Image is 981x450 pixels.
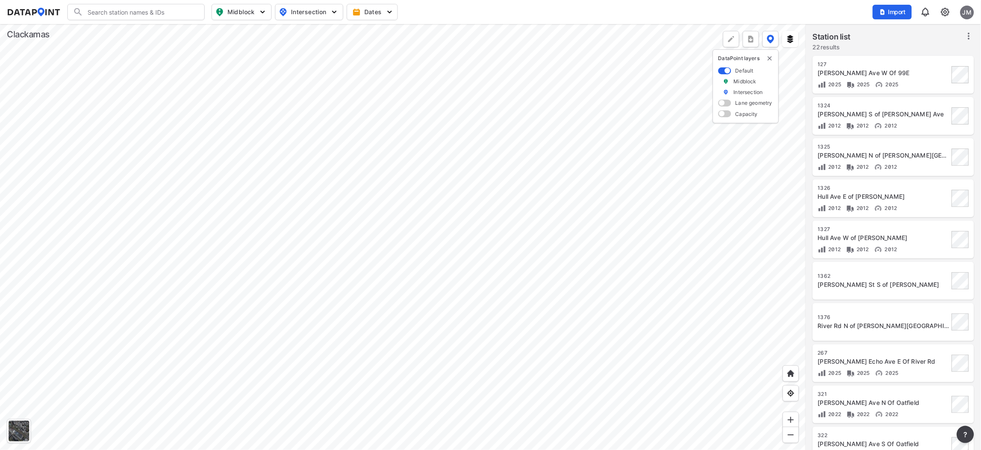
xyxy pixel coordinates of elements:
[875,80,884,89] img: Vehicle speed
[846,163,855,171] img: Vehicle class
[874,204,883,213] img: Vehicle speed
[920,7,931,17] img: 8A77J+mXikMhHQAAAAASUVORK5CYII=
[960,6,974,19] div: JM
[883,122,897,129] span: 2012
[883,205,897,211] span: 2012
[818,234,949,242] div: Hull Ave W of Abernethy
[330,8,339,16] img: 5YPKRKmlfpI5mqlR8AD95paCi+0kK1fRFDJSaMmawlwaeJcJwk9O2fotCW5ve9gAAAAASUVORK5CYII=
[723,31,739,47] div: Polygon tool
[818,410,827,419] img: Volume count
[847,80,855,89] img: Vehicle class
[215,7,266,17] span: Midblock
[847,410,855,419] img: Vehicle class
[818,80,827,89] img: Volume count
[818,69,949,77] div: Boardman Ave W Of 99E
[874,163,883,171] img: Vehicle speed
[783,385,799,401] div: View my location
[940,7,951,17] img: cids17cp3yIFEOpj3V8A9qJSH103uA521RftCD4eeui4ksIb+krbm5XvIjxD52OS6NWLn9gAAAAAElFTkSuQmCC
[783,412,799,428] div: Zoom in
[847,369,855,377] img: Vehicle class
[767,35,775,43] img: data-point-layers.37681fc9.svg
[723,88,729,96] img: marker_Intersection.6861001b.svg
[813,43,851,52] label: 22 results
[212,4,272,20] button: Midblock
[734,88,763,96] label: Intersection
[818,314,949,321] div: 1376
[786,35,795,43] img: layers.ee07997e.svg
[855,81,870,88] span: 2025
[827,81,842,88] span: 2025
[736,67,754,74] label: Default
[813,31,851,43] label: Station list
[275,4,343,20] button: Intersection
[818,245,827,254] img: Volume count
[855,164,869,170] span: 2012
[787,431,795,439] img: MAAAAAElFTkSuQmCC
[766,55,773,62] button: delete
[734,78,757,85] label: Midblock
[873,8,916,16] a: Import
[782,31,799,47] button: External layers
[723,78,729,85] img: marker_Midblock.5ba75e30.svg
[818,350,949,356] div: 267
[7,28,50,40] div: Clackamas
[215,7,225,17] img: map_pin_mid.602f9df1.svg
[827,164,841,170] span: 2012
[818,122,827,130] img: Volume count
[818,280,949,289] div: Addie St S of Boardman
[385,8,394,16] img: 5YPKRKmlfpI5mqlR8AD95paCi+0kK1fRFDJSaMmawlwaeJcJwk9O2fotCW5ve9gAAAAASUVORK5CYII=
[278,7,288,17] img: map_pin_int.54838e6b.svg
[279,7,338,17] span: Intersection
[884,81,899,88] span: 2025
[7,8,61,16] img: dataPointLogo.9353c09d.svg
[827,411,842,417] span: 2022
[883,164,897,170] span: 2012
[818,432,949,439] div: 322
[818,61,949,68] div: 127
[787,389,795,398] img: zeq5HYn9AnE9l6UmnFLPAAAAAElFTkSuQmCC
[846,245,855,254] img: Vehicle class
[352,8,361,16] img: calendar-gold.39a51dde.svg
[736,110,758,118] label: Capacity
[962,429,969,440] span: ?
[827,205,841,211] span: 2012
[884,411,899,417] span: 2022
[258,8,267,16] img: 5YPKRKmlfpI5mqlR8AD95paCi+0kK1fRFDJSaMmawlwaeJcJwk9O2fotCW5ve9gAAAAASUVORK5CYII=
[818,369,827,377] img: Volume count
[818,185,949,192] div: 1326
[879,9,886,15] img: file_add.62c1e8a2.svg
[855,411,870,417] span: 2022
[747,35,755,43] img: xqJnZQTG2JQi0x5lvmkeSNbbgIiQD62bqHG8IfrOzanD0FsRdYrij6fAAAAAElFTkSuQmCC
[855,370,870,376] span: 2025
[787,369,795,378] img: +XpAUvaXAN7GudzAAAAAElFTkSuQmCC
[783,365,799,382] div: Home
[718,55,773,62] p: DataPoint layers
[347,4,398,20] button: Dates
[818,143,949,150] div: 1325
[827,370,842,376] span: 2025
[878,8,907,16] span: Import
[855,205,869,211] span: 2012
[736,99,772,106] label: Lane geometry
[855,122,869,129] span: 2012
[855,246,869,252] span: 2012
[874,245,883,254] img: Vehicle speed
[875,369,884,377] img: Vehicle speed
[957,426,974,443] button: more
[875,410,884,419] img: Vehicle speed
[7,419,31,443] div: Toggle basemap
[787,416,795,424] img: ZvzfEJKXnyWIrJytrsY285QMwk63cM6Drc+sIAAAAASUVORK5CYII=
[884,370,899,376] span: 2025
[846,122,855,130] img: Vehicle class
[874,122,883,130] img: Vehicle speed
[354,8,392,16] span: Dates
[83,5,199,19] input: Search
[818,192,949,201] div: Hull Ave E of Abernethy
[818,204,827,213] img: Volume count
[763,31,779,47] button: DataPoint layers
[818,391,949,398] div: 321
[818,226,949,233] div: 1327
[727,35,736,43] img: +Dz8AAAAASUVORK5CYII=
[827,246,841,252] span: 2012
[883,246,897,252] span: 2012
